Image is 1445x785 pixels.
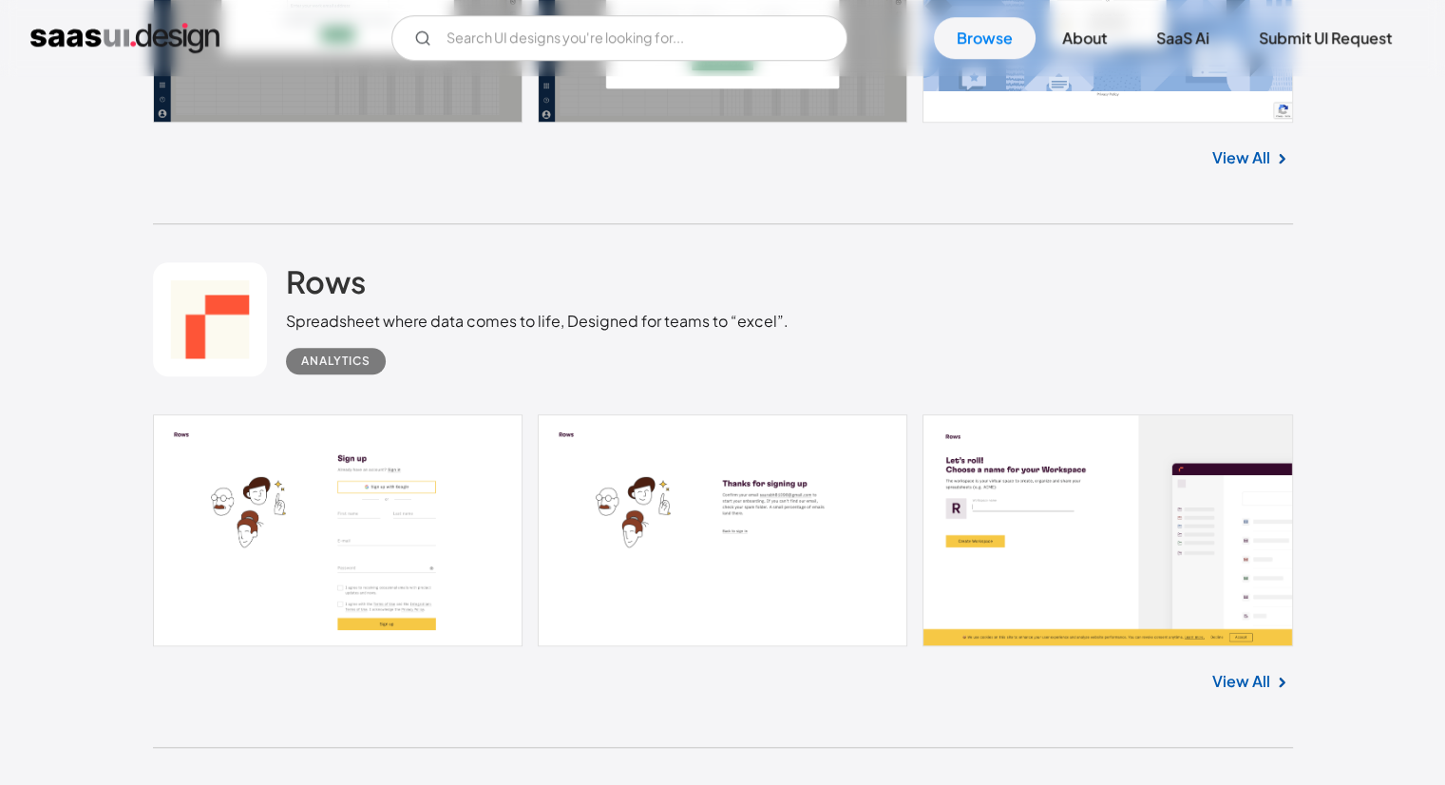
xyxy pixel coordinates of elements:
[286,310,789,333] div: Spreadsheet where data comes to life, Designed for teams to “excel”.
[391,15,847,61] form: Email Form
[391,15,847,61] input: Search UI designs you're looking for...
[286,262,366,300] h2: Rows
[1039,17,1130,59] a: About
[1212,670,1270,693] a: View All
[286,262,366,310] a: Rows
[301,350,371,373] div: Analytics
[1236,17,1415,59] a: Submit UI Request
[1212,146,1270,169] a: View All
[1133,17,1232,59] a: SaaS Ai
[30,23,219,53] a: home
[934,17,1036,59] a: Browse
